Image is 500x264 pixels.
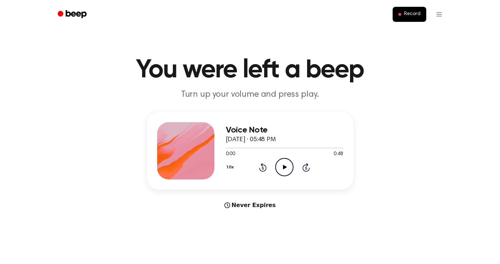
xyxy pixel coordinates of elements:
h3: Voice Note [226,125,343,135]
button: 1.0x [226,161,237,173]
p: Turn up your volume and press play. [113,89,388,101]
div: Never Expires [147,201,353,210]
button: Record [393,7,426,22]
span: [DATE] · 05:48 PM [226,136,276,143]
span: 0:00 [226,150,235,158]
span: 0:48 [334,150,343,158]
button: Open menu [431,6,448,23]
h1: You were left a beep [67,57,433,83]
span: Record [404,11,420,18]
a: Beep [53,8,93,21]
